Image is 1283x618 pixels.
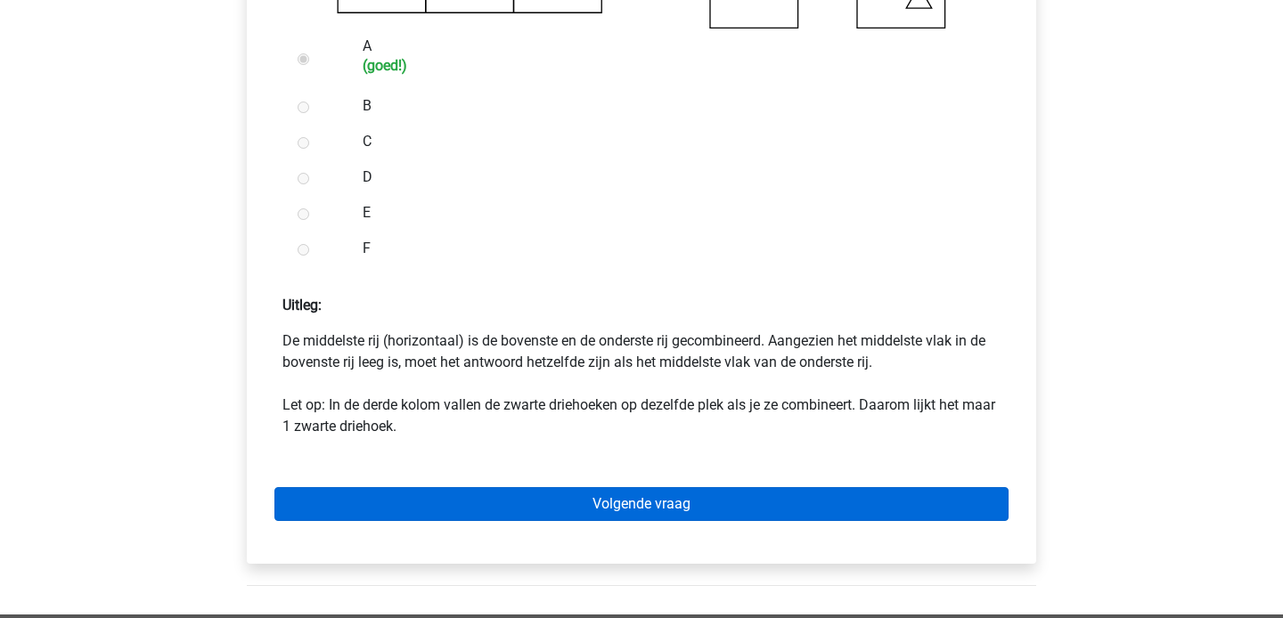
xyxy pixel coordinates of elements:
label: F [363,238,979,259]
label: E [363,202,979,224]
label: C [363,131,979,152]
strong: Uitleg: [282,297,322,313]
p: De middelste rij (horizontaal) is de bovenste en de onderste rij gecombineerd. Aangezien het midd... [282,330,1001,437]
label: A [363,36,979,74]
h6: (goed!) [363,57,979,74]
label: B [363,95,979,117]
label: D [363,167,979,188]
a: Volgende vraag [274,487,1009,521]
